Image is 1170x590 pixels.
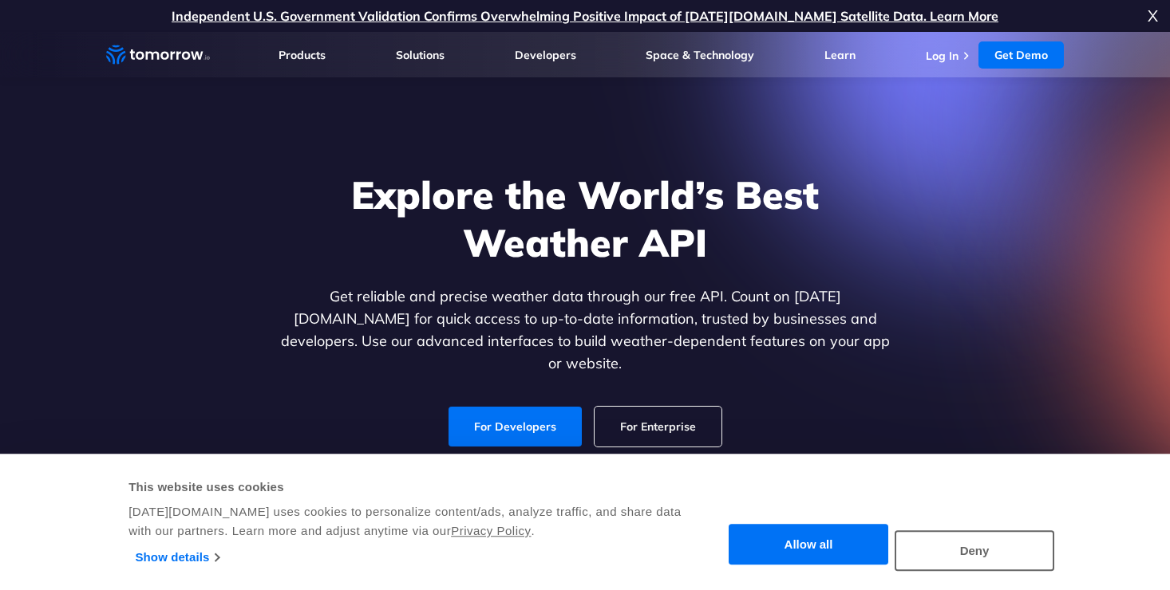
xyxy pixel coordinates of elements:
a: Home link [106,43,210,67]
a: Log In [926,49,959,63]
a: For Enterprise [595,407,721,446]
a: Developers [515,48,576,62]
a: Show details [136,545,219,569]
a: Independent U.S. Government Validation Confirms Overwhelming Positive Impact of [DATE][DOMAIN_NAM... [172,8,998,24]
div: This website uses cookies [128,478,701,497]
p: Get reliable and precise weather data through our free API. Count on [DATE][DOMAIN_NAME] for quic... [277,285,893,375]
button: Deny [895,530,1054,571]
a: Space & Technology [646,48,754,62]
a: Products [279,48,326,62]
button: Allow all [729,525,888,565]
a: For Developers [449,407,582,446]
h1: Explore the World’s Best Weather API [277,171,893,266]
div: [DATE][DOMAIN_NAME] uses cookies to personalize content/ads, analyze traffic, and share data with... [128,502,701,541]
a: Solutions [396,48,445,62]
a: Learn [824,48,856,62]
a: Privacy Policy [451,524,531,537]
a: Get Demo [978,41,1064,69]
